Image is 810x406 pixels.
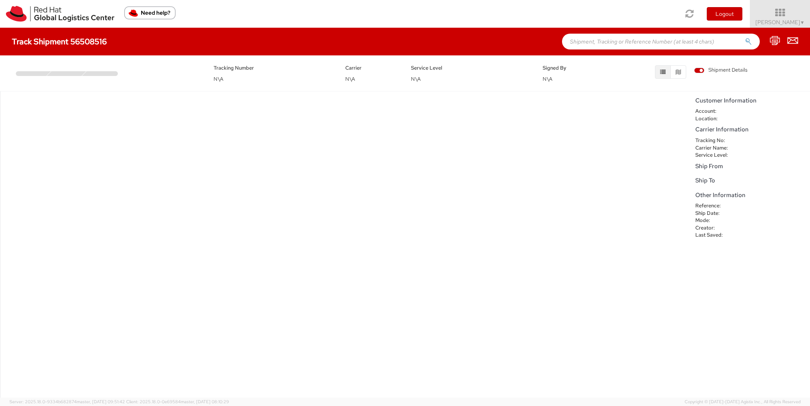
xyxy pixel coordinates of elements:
[755,19,805,26] span: [PERSON_NAME]
[214,65,333,71] h5: Tracking Number
[689,202,740,210] dt: Reference:
[689,217,740,224] dt: Mode:
[6,6,114,22] img: rh-logistics-00dfa346123c4ec078e1.svg
[800,19,805,26] span: ▼
[345,76,355,82] span: N\A
[124,6,176,19] button: Need help?
[9,399,125,404] span: Server: 2025.18.0-9334b682874
[695,177,806,184] h5: Ship To
[689,108,740,115] dt: Account:
[689,231,740,239] dt: Last Saved:
[214,76,223,82] span: N\A
[689,152,740,159] dt: Service Level:
[126,399,229,404] span: Client: 2025.18.0-0e69584
[689,210,740,217] dt: Ship Date:
[543,65,597,71] h5: Signed By
[411,65,531,71] h5: Service Level
[181,399,229,404] span: master, [DATE] 08:10:29
[694,66,748,75] label: Shipment Details
[695,163,806,170] h5: Ship From
[411,76,421,82] span: N\A
[695,126,806,133] h5: Carrier Information
[695,97,806,104] h5: Customer Information
[685,399,801,405] span: Copyright © [DATE]-[DATE] Agistix Inc., All Rights Reserved
[689,115,740,123] dt: Location:
[695,192,806,199] h5: Other Information
[345,65,399,71] h5: Carrier
[694,66,748,74] span: Shipment Details
[689,224,740,232] dt: Creator:
[77,399,125,404] span: master, [DATE] 09:51:42
[562,34,760,49] input: Shipment, Tracking or Reference Number (at least 4 chars)
[543,76,553,82] span: N\A
[689,144,740,152] dt: Carrier Name:
[689,137,740,144] dt: Tracking No:
[12,37,107,46] h4: Track Shipment 56508516
[707,7,742,21] button: Logout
